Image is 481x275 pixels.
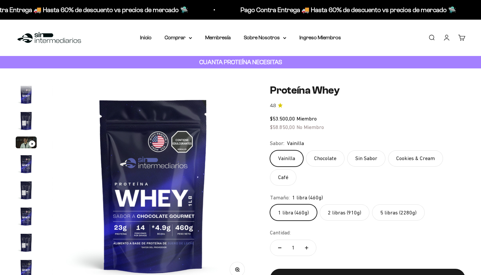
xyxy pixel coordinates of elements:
button: Ir al artículo 6 [16,206,37,229]
img: Proteína Whey [16,232,37,253]
span: $53.500,00 [270,116,295,121]
button: Ir al artículo 2 [16,110,37,133]
button: Reducir cantidad [270,240,289,256]
a: Inicio [140,35,151,40]
p: Pago Contra Entrega 🚚 Hasta 60% de descuento vs precios de mercado 🛸 [240,5,455,15]
a: Membresía [205,35,231,40]
img: Proteína Whey [16,84,37,105]
button: Ir al artículo 3 [16,137,37,150]
summary: Comprar [165,33,192,42]
button: Ir al artículo 7 [16,232,37,255]
span: 1 libra (460g) [292,193,323,202]
img: Proteína Whey [16,206,37,227]
legend: Tamaño: [270,193,290,202]
summary: Sobre Nosotros [244,33,286,42]
h1: Proteína Whey [270,84,465,97]
span: $58.850,00 [270,124,295,130]
span: Miembro [296,116,317,121]
span: No Miembro [296,124,324,130]
img: Proteína Whey [16,154,37,174]
strong: CUANTA PROTEÍNA NECESITAS [199,59,282,65]
button: Ir al artículo 1 [16,84,37,107]
label: Cantidad: [270,229,291,237]
span: 4.8 [270,102,276,109]
legend: Sabor: [270,139,284,148]
a: Ingreso Miembros [299,35,341,40]
button: Ir al artículo 4 [16,154,37,176]
img: Proteína Whey [16,110,37,131]
img: Proteína Whey [16,180,37,201]
span: Vainilla [287,139,304,148]
button: Ir al artículo 5 [16,180,37,203]
a: 4.84.8 de 5.0 estrellas [270,102,465,109]
button: Aumentar cantidad [297,240,316,256]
